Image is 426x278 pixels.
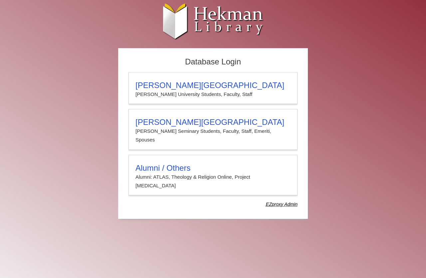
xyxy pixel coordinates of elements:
[135,118,291,127] h3: [PERSON_NAME][GEOGRAPHIC_DATA]
[125,55,301,69] h2: Database Login
[135,163,291,173] h3: Alumni / Others
[135,127,291,144] p: [PERSON_NAME] Seminary Students, Faculty, Staff, Emeriti, Spouses
[128,109,298,150] a: [PERSON_NAME][GEOGRAPHIC_DATA][PERSON_NAME] Seminary Students, Faculty, Staff, Emeriti, Spouses
[135,173,291,190] p: Alumni: ATLAS, Theology & Religion Online, Project [MEDICAL_DATA]
[135,163,291,190] summary: Alumni / OthersAlumni: ATLAS, Theology & Religion Online, Project [MEDICAL_DATA]
[128,72,298,104] a: [PERSON_NAME][GEOGRAPHIC_DATA][PERSON_NAME] University Students, Faculty, Staff
[266,202,298,207] dfn: Use Alumni login
[135,81,291,90] h3: [PERSON_NAME][GEOGRAPHIC_DATA]
[135,90,291,99] p: [PERSON_NAME] University Students, Faculty, Staff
